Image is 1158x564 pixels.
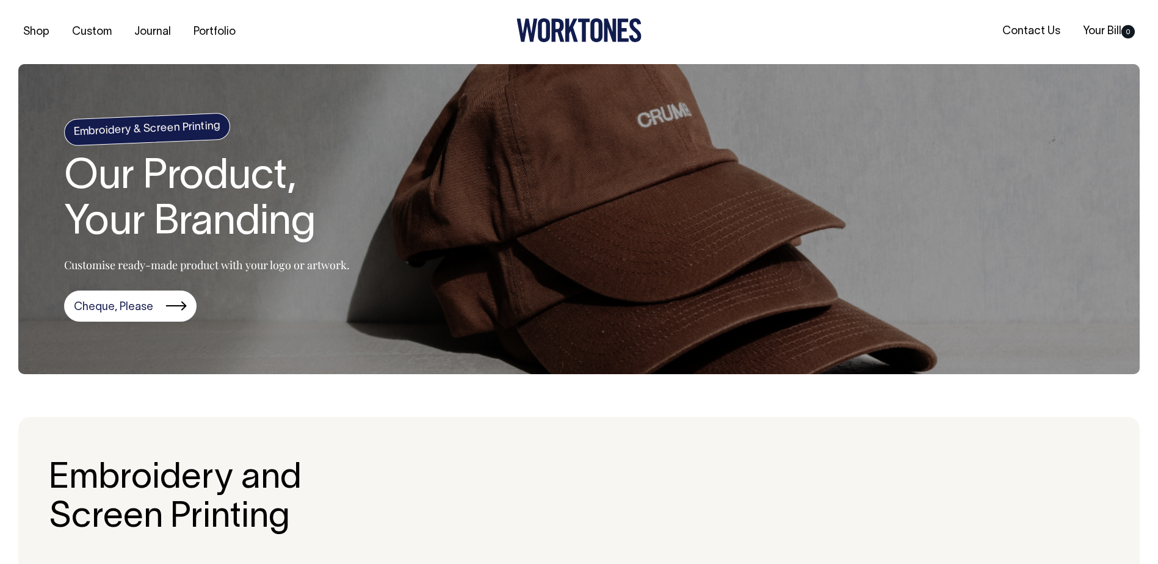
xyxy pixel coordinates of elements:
[49,460,400,538] h2: Embroidery and Screen Printing
[18,22,54,42] a: Shop
[1121,25,1135,38] span: 0
[1078,21,1140,42] a: Your Bill0
[67,22,117,42] a: Custom
[64,258,350,272] p: Customise ready-made product with your logo or artwork.
[64,155,350,247] h1: Our Product, Your Branding
[129,22,176,42] a: Journal
[189,22,241,42] a: Portfolio
[63,113,231,146] h4: Embroidery & Screen Printing
[64,291,197,322] a: Cheque, Please
[997,21,1065,42] a: Contact Us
